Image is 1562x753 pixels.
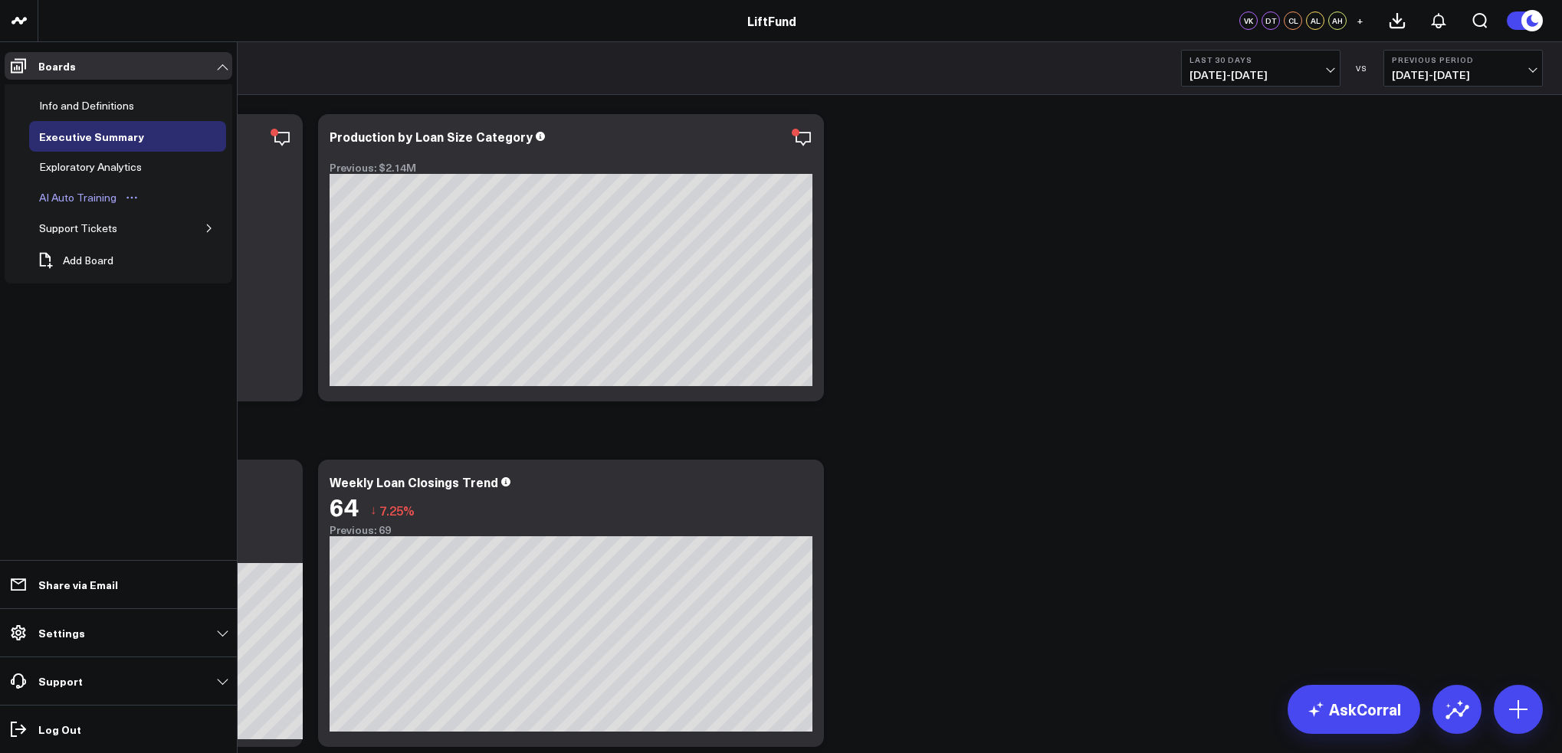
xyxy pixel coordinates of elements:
span: 7.25% [379,502,415,519]
div: VK [1239,11,1258,30]
b: Last 30 Days [1190,55,1332,64]
div: CL [1284,11,1302,30]
p: Support [38,675,83,687]
div: Production by Loan Size Category [330,128,533,145]
a: AskCorral [1288,685,1420,734]
span: + [1357,15,1363,26]
button: Previous Period[DATE]-[DATE] [1383,50,1543,87]
p: Share via Email [38,578,118,591]
div: AL [1306,11,1324,30]
span: Add Board [63,254,113,267]
a: AI Auto TrainingOpen board menu [29,182,149,213]
button: Last 30 Days[DATE]-[DATE] [1181,50,1340,87]
div: Weekly Loan Closings Trend [330,473,498,490]
span: ↓ [370,500,376,520]
button: Open board menu [120,192,143,204]
button: Add Board [29,244,121,277]
div: DT [1262,11,1280,30]
div: Previous: 69 [330,524,812,536]
p: Settings [38,627,85,639]
div: Exploratory Analytics [35,158,146,176]
div: 64 [330,493,359,520]
p: Boards [38,60,76,72]
a: Executive SummaryOpen board menu [29,121,177,152]
div: VS [1348,64,1376,73]
div: Info and Definitions [35,97,138,115]
div: AH [1328,11,1347,30]
b: Previous Period [1392,55,1534,64]
span: [DATE] - [DATE] [1190,69,1332,81]
a: Support TicketsOpen board menu [29,213,150,244]
a: LiftFund [747,12,796,29]
a: Info and DefinitionsOpen board menu [29,90,167,121]
p: Log Out [38,723,81,735]
a: Exploratory AnalyticsOpen board menu [29,152,175,182]
div: AI Auto Training [35,188,120,207]
div: Previous: $2.14M [330,162,812,174]
span: [DATE] - [DATE] [1392,69,1534,81]
div: Support Tickets [35,219,121,237]
a: Log Out [5,715,232,743]
div: Executive Summary [35,127,148,146]
button: + [1350,11,1369,30]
